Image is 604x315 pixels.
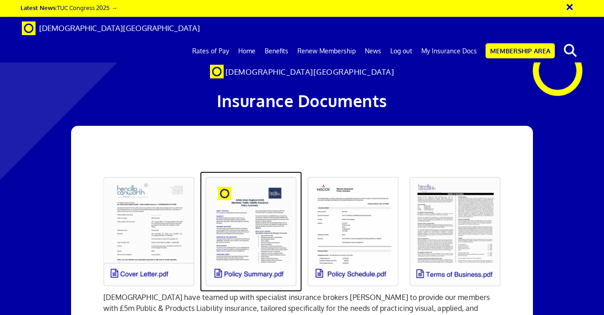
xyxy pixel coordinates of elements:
a: Benefits [260,40,293,62]
a: Membership Area [486,43,555,58]
a: Home [234,40,260,62]
span: [DEMOGRAPHIC_DATA][GEOGRAPHIC_DATA] [225,67,394,77]
span: [DEMOGRAPHIC_DATA][GEOGRAPHIC_DATA] [39,23,200,33]
a: Renew Membership [293,40,360,62]
a: My Insurance Docs [417,40,481,62]
a: Latest News:TUC Congress 2025 → [20,4,117,11]
a: Log out [386,40,417,62]
strong: Latest News: [20,4,57,11]
a: Brand [DEMOGRAPHIC_DATA][GEOGRAPHIC_DATA] [15,17,207,40]
button: search [557,41,584,60]
a: News [360,40,386,62]
span: Insurance Documents [217,90,387,111]
a: Rates of Pay [188,40,234,62]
